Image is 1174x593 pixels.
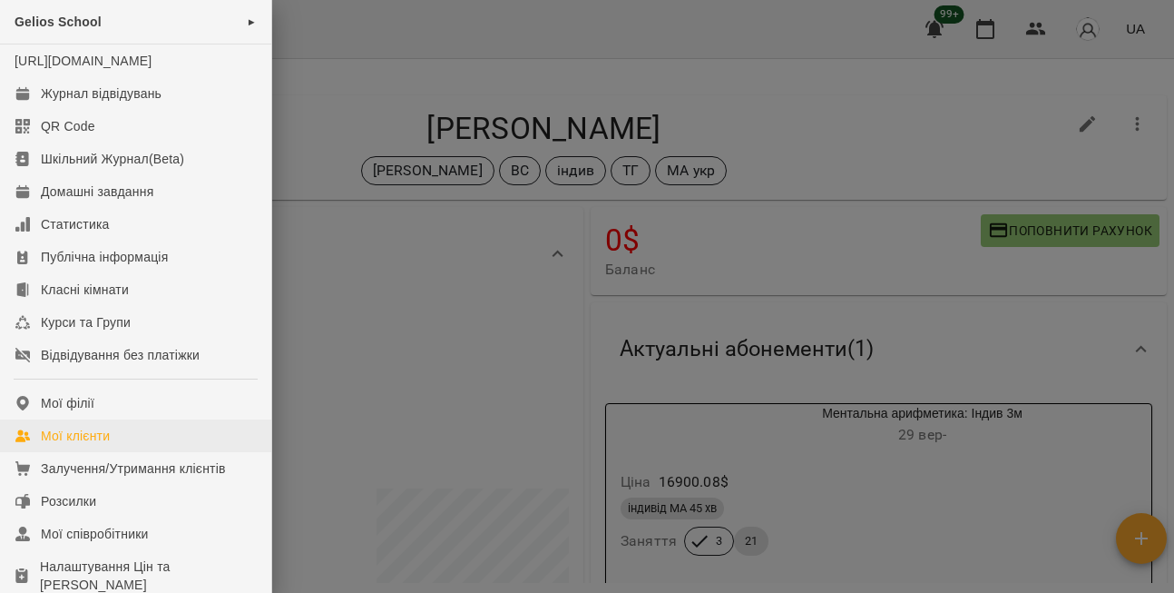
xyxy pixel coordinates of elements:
[41,84,161,103] div: Журнал відвідувань
[41,346,200,364] div: Відвідування без платіжки
[41,215,110,233] div: Статистика
[41,150,184,168] div: Шкільний Журнал(Beta)
[41,313,131,331] div: Курси та Групи
[41,427,110,445] div: Мої клієнти
[41,183,153,201] div: Домашні завдання
[41,492,96,510] div: Розсилки
[247,15,257,29] span: ►
[15,15,102,29] span: Gelios School
[41,117,95,135] div: QR Code
[41,394,94,412] div: Мої філії
[41,281,129,299] div: Класні кімнати
[41,460,226,478] div: Залучення/Утримання клієнтів
[41,525,149,543] div: Мої співробітники
[41,248,168,266] div: Публічна інформація
[15,54,152,68] a: [URL][DOMAIN_NAME]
